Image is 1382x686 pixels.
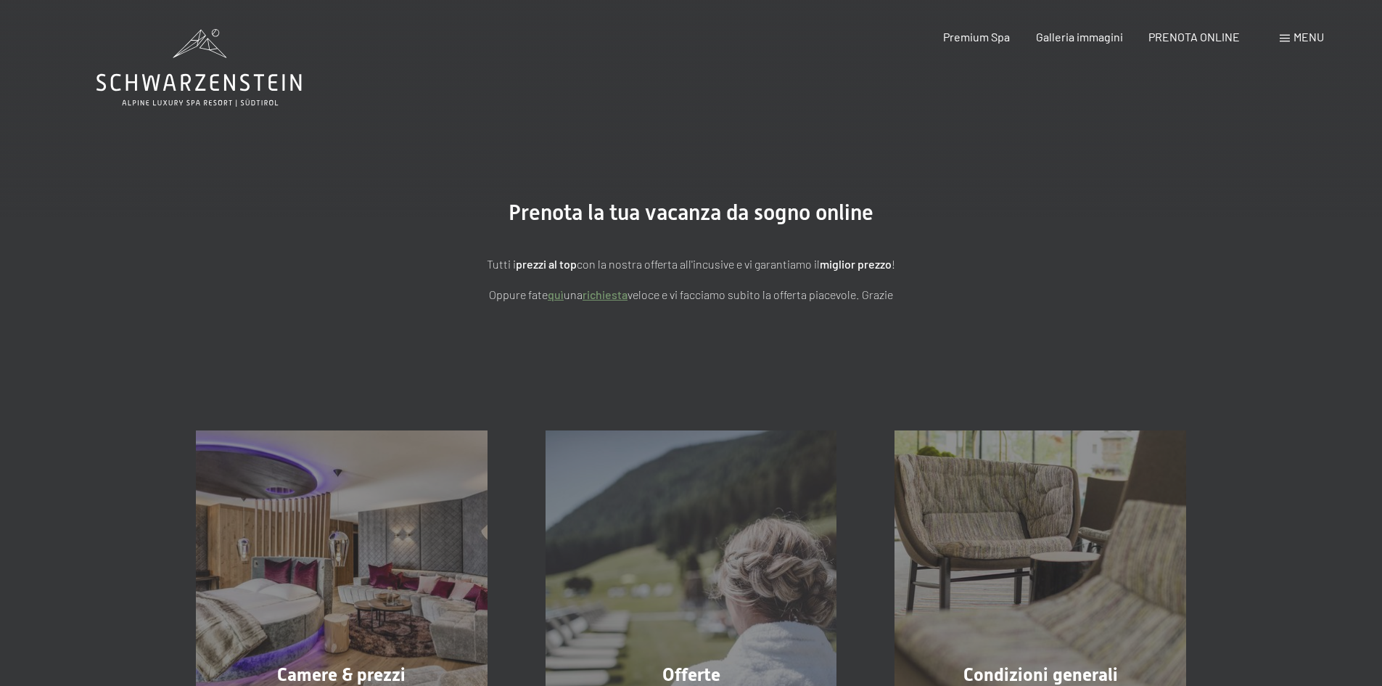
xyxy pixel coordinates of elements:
span: Menu [1293,30,1324,44]
a: Galleria immagini [1036,30,1123,44]
strong: miglior prezzo [820,257,892,271]
a: PRENOTA ONLINE [1148,30,1240,44]
a: quì [548,287,564,301]
span: Offerte [662,664,720,685]
span: Prenota la tua vacanza da sogno online [509,200,873,225]
a: richiesta [583,287,628,301]
span: Condizioni generali [963,664,1118,685]
p: Oppure fate una veloce e vi facciamo subito la offerta piacevole. Grazie [329,285,1054,304]
span: Camere & prezzi [277,664,406,685]
p: Tutti i con la nostra offerta all'incusive e vi garantiamo il ! [329,255,1054,274]
a: Premium Spa [943,30,1010,44]
strong: prezzi al top [516,257,577,271]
